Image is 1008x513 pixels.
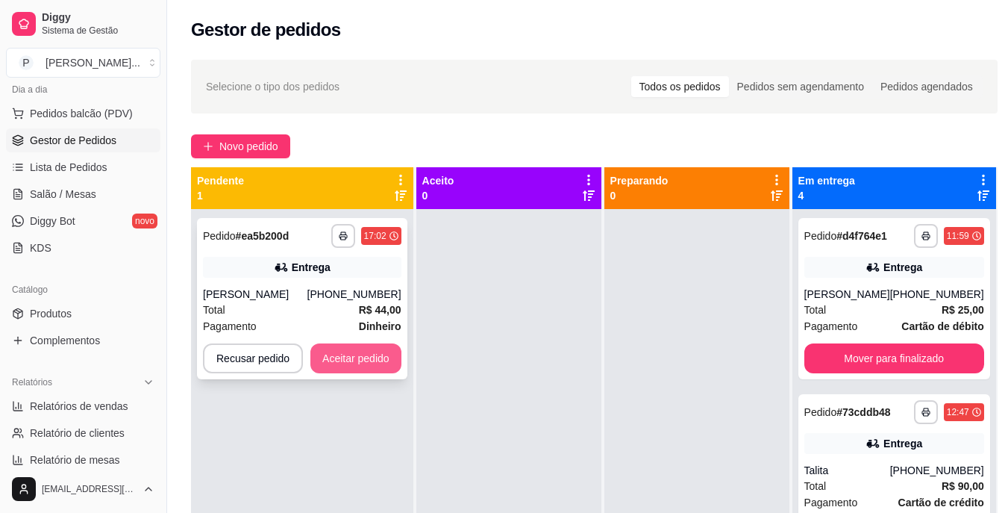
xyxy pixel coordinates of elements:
span: Gestor de Pedidos [30,133,116,148]
p: 0 [422,188,454,203]
div: [PHONE_NUMBER] [890,287,984,302]
div: Pedidos sem agendamento [729,76,872,97]
span: Relatórios [12,376,52,388]
a: DiggySistema de Gestão [6,6,160,42]
button: Novo pedido [191,134,290,158]
p: Em entrega [798,173,855,188]
h2: Gestor de pedidos [191,18,341,42]
span: Pagamento [203,318,257,335]
span: Total [804,478,827,494]
span: Total [804,302,827,318]
span: Relatórios de vendas [30,399,128,414]
span: [EMAIL_ADDRESS][DOMAIN_NAME] [42,483,137,495]
div: [PERSON_NAME] [804,287,890,302]
div: [PERSON_NAME] ... [46,55,140,70]
span: Relatório de clientes [30,426,125,441]
span: Pedido [804,406,837,418]
span: Pedido [203,230,236,242]
strong: # ea5b200d [236,230,289,242]
strong: R$ 25,00 [942,304,984,316]
div: 17:02 [364,230,386,242]
a: Relatório de mesas [6,448,160,472]
div: Dia a dia [6,78,160,102]
p: Aceito [422,173,454,188]
p: Preparando [610,173,669,188]
a: KDS [6,236,160,260]
span: Total [203,302,225,318]
a: Lista de Pedidos [6,155,160,179]
span: Pagamento [804,318,858,335]
a: Relatórios de vendas [6,394,160,418]
span: Complementos [30,333,100,348]
a: Gestor de Pedidos [6,128,160,152]
p: 1 [197,188,244,203]
div: Pedidos agendados [872,76,981,97]
span: plus [203,141,213,152]
div: Entrega [883,436,922,451]
button: Mover para finalizado [804,343,984,373]
div: [PHONE_NUMBER] [890,463,984,478]
p: 4 [798,188,855,203]
span: Selecione o tipo dos pedidos [206,78,339,95]
span: Diggy [42,11,154,25]
div: Catálogo [6,278,160,302]
div: [PHONE_NUMBER] [307,287,401,302]
span: KDS [30,240,51,255]
button: Aceitar pedido [310,343,401,373]
a: Produtos [6,302,160,326]
button: Recusar pedido [203,343,303,373]
a: Salão / Mesas [6,182,160,206]
span: Diggy Bot [30,214,75,228]
div: Todos os pedidos [631,76,729,97]
span: P [19,55,34,70]
span: Lista de Pedidos [30,160,107,175]
strong: Cartão de débito [901,320,983,332]
span: Relatório de mesas [30,453,120,467]
button: [EMAIL_ADDRESS][DOMAIN_NAME] [6,471,160,507]
div: Entrega [292,260,331,275]
div: 11:59 [947,230,969,242]
div: 12:47 [947,406,969,418]
strong: Cartão de crédito [898,497,984,509]
p: Pendente [197,173,244,188]
strong: # 73cddb48 [836,406,890,418]
strong: Dinheiro [359,320,401,332]
span: Pedidos balcão (PDV) [30,106,133,121]
span: Pagamento [804,494,858,511]
span: Pedido [804,230,837,242]
a: Relatório de clientes [6,421,160,445]
button: Pedidos balcão (PDV) [6,102,160,125]
strong: R$ 44,00 [359,304,401,316]
strong: R$ 90,00 [942,480,984,492]
strong: # d4f764e1 [836,230,887,242]
span: Salão / Mesas [30,187,96,202]
a: Diggy Botnovo [6,209,160,233]
span: Novo pedido [219,138,278,155]
p: 0 [610,188,669,203]
span: Sistema de Gestão [42,25,154,37]
span: Produtos [30,306,72,321]
button: Select a team [6,48,160,78]
div: Talita [804,463,890,478]
div: [PERSON_NAME] [203,287,307,302]
div: Entrega [883,260,922,275]
a: Complementos [6,329,160,352]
